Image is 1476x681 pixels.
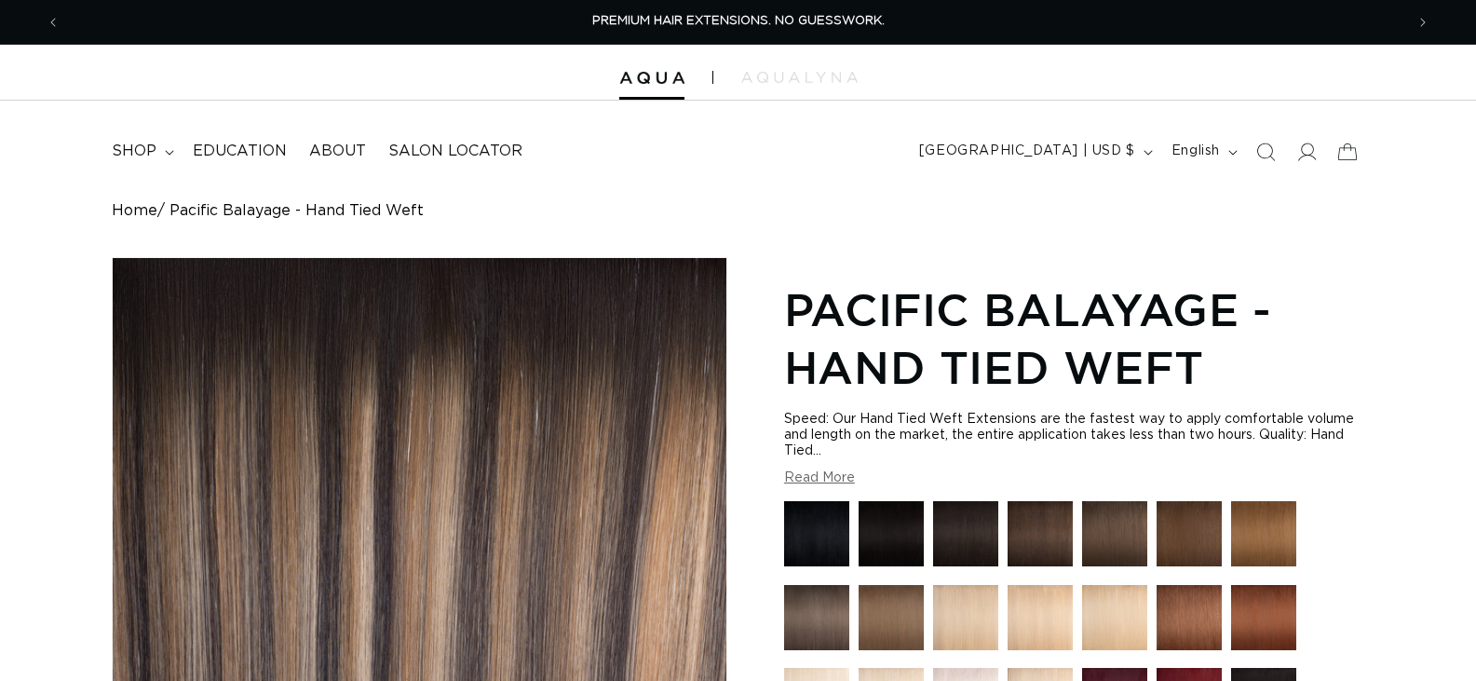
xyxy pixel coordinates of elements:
img: 33 Copper Red - Hand Tied Weft [1231,585,1296,650]
summary: Search [1245,131,1286,172]
img: 8AB Ash Brown - Hand Tied Weft [784,585,849,650]
button: Previous announcement [33,5,74,40]
span: shop [112,142,156,161]
a: 8 Golden Brown - Hand Tied Weft [859,585,924,660]
img: 16 Blonde - Hand Tied Weft [933,585,998,650]
a: 1 Black - Hand Tied Weft [784,501,849,576]
img: aqualyna.com [741,72,858,83]
img: 8 Golden Brown - Hand Tied Weft [859,585,924,650]
a: 2 Dark Brown - Hand Tied Weft [1008,501,1073,576]
button: Read More [784,470,855,486]
a: Salon Locator [377,130,534,172]
a: 8AB Ash Brown - Hand Tied Weft [784,585,849,660]
div: Speed: Our Hand Tied Weft Extensions are the fastest way to apply comfortable volume and length o... [784,412,1364,459]
img: 24 Light Golden Blonde - Hand Tied Weft [1082,585,1147,650]
img: 4AB Medium Ash Brown - Hand Tied Weft [1082,501,1147,566]
h1: Pacific Balayage - Hand Tied Weft [784,280,1364,397]
summary: shop [101,130,182,172]
span: [GEOGRAPHIC_DATA] | USD $ [919,142,1135,161]
a: 4AB Medium Ash Brown - Hand Tied Weft [1082,501,1147,576]
a: 33 Copper Red - Hand Tied Weft [1231,585,1296,660]
a: 1N Natural Black - Hand Tied Weft [859,501,924,576]
button: [GEOGRAPHIC_DATA] | USD $ [908,134,1160,170]
span: Salon Locator [388,142,522,161]
span: Pacific Balayage - Hand Tied Weft [169,202,424,220]
img: 1B Soft Black - Hand Tied Weft [933,501,998,566]
img: Aqua Hair Extensions [619,72,684,85]
a: About [298,130,377,172]
button: Next announcement [1402,5,1443,40]
a: 6 Light Brown - Hand Tied Weft [1231,501,1296,576]
nav: breadcrumbs [112,202,1364,220]
a: 24 Light Golden Blonde - Hand Tied Weft [1082,585,1147,660]
span: PREMIUM HAIR EXTENSIONS. NO GUESSWORK. [592,15,885,27]
a: 16 Blonde - Hand Tied Weft [933,585,998,660]
a: Home [112,202,157,220]
span: Education [193,142,287,161]
a: 30 Brownish Red - Hand Tied Weft [1157,585,1222,660]
img: 6 Light Brown - Hand Tied Weft [1231,501,1296,566]
img: 2 Dark Brown - Hand Tied Weft [1008,501,1073,566]
button: English [1160,134,1245,170]
img: 22 Light Blonde - Hand Tied Weft [1008,585,1073,650]
img: 1 Black - Hand Tied Weft [784,501,849,566]
img: 1N Natural Black - Hand Tied Weft [859,501,924,566]
span: English [1171,142,1220,161]
span: About [309,142,366,161]
a: 1B Soft Black - Hand Tied Weft [933,501,998,576]
img: 4 Medium Brown - Hand Tied Weft [1157,501,1222,566]
img: 30 Brownish Red - Hand Tied Weft [1157,585,1222,650]
a: Education [182,130,298,172]
a: 4 Medium Brown - Hand Tied Weft [1157,501,1222,576]
a: 22 Light Blonde - Hand Tied Weft [1008,585,1073,660]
